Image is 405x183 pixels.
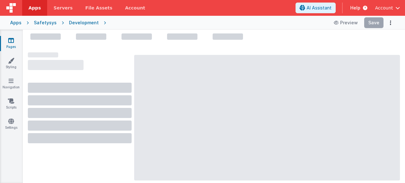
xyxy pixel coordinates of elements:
[350,5,360,11] span: Help
[28,5,41,11] span: Apps
[69,20,99,26] div: Development
[296,3,336,13] button: AI Assistant
[34,20,57,26] div: Safetysys
[364,17,383,28] button: Save
[375,5,393,11] span: Account
[307,5,332,11] span: AI Assistant
[375,5,400,11] button: Account
[330,18,362,28] button: Preview
[10,20,22,26] div: Apps
[85,5,113,11] span: File Assets
[386,18,395,27] button: Options
[53,5,72,11] span: Servers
